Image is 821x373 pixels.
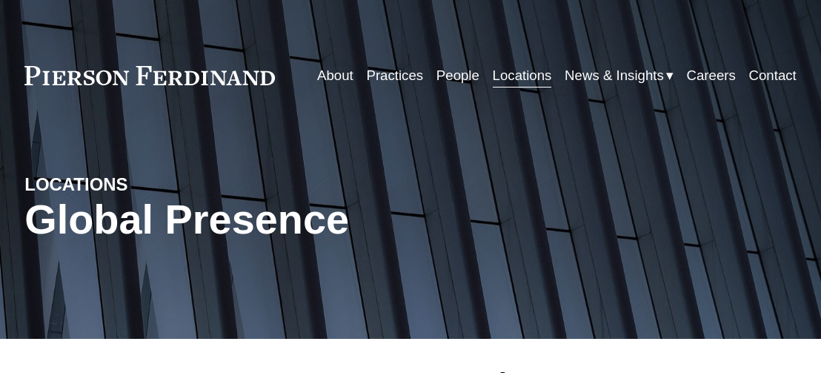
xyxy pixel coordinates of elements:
a: People [436,62,479,89]
h4: LOCATIONS [24,174,217,196]
a: Practices [366,62,423,89]
a: Contact [749,62,797,89]
a: Careers [686,62,735,89]
a: Locations [493,62,552,89]
a: folder dropdown [565,62,674,89]
span: News & Insights [565,63,664,88]
a: About [317,62,353,89]
h1: Global Presence [24,196,539,243]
